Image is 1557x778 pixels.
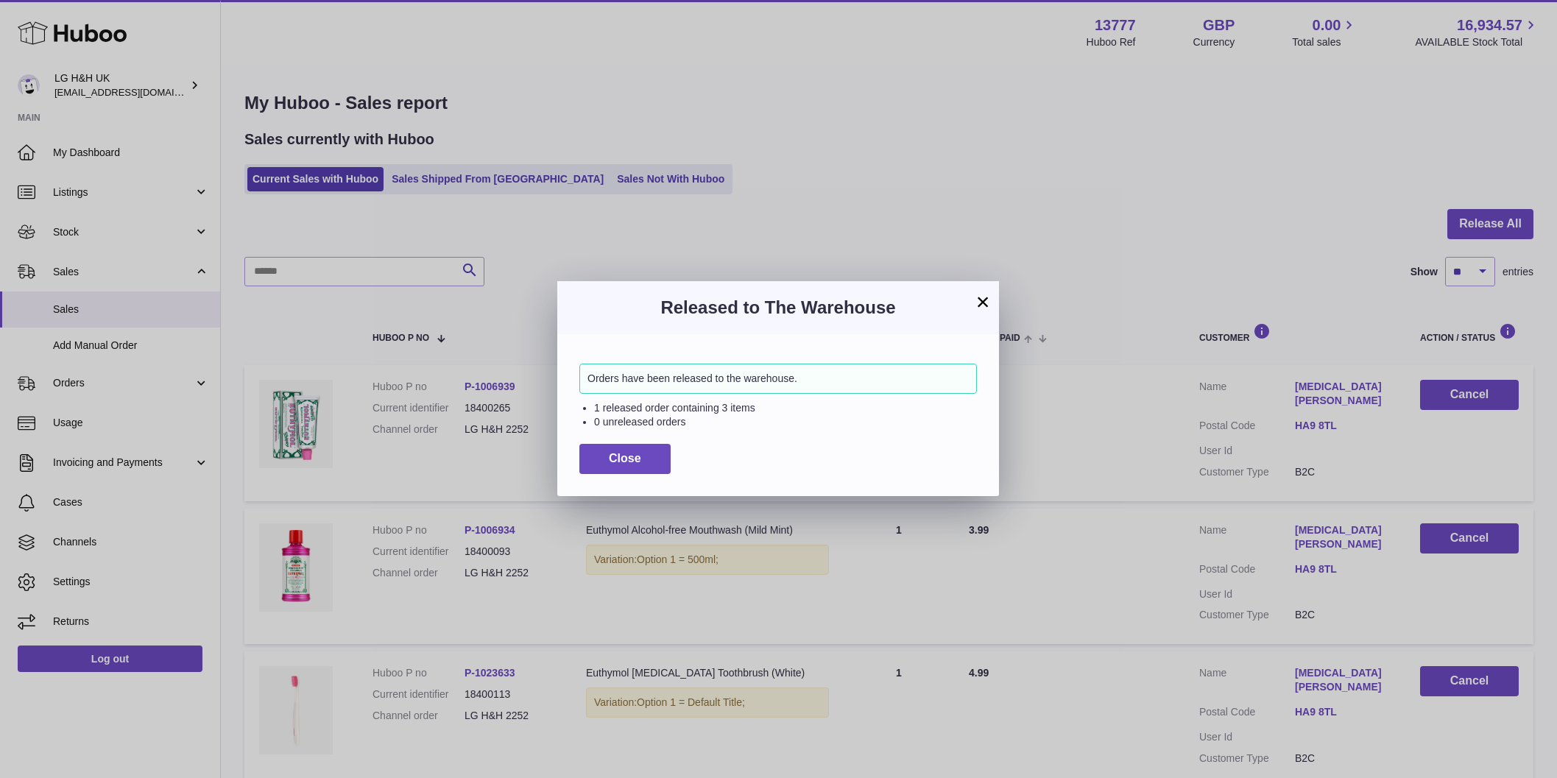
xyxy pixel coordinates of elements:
button: × [974,293,992,311]
li: 1 released order containing 3 items [594,401,977,415]
span: Close [609,452,641,464]
li: 0 unreleased orders [594,415,977,429]
button: Close [579,444,671,474]
h3: Released to The Warehouse [579,296,977,319]
div: Orders have been released to the warehouse. [579,364,977,394]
